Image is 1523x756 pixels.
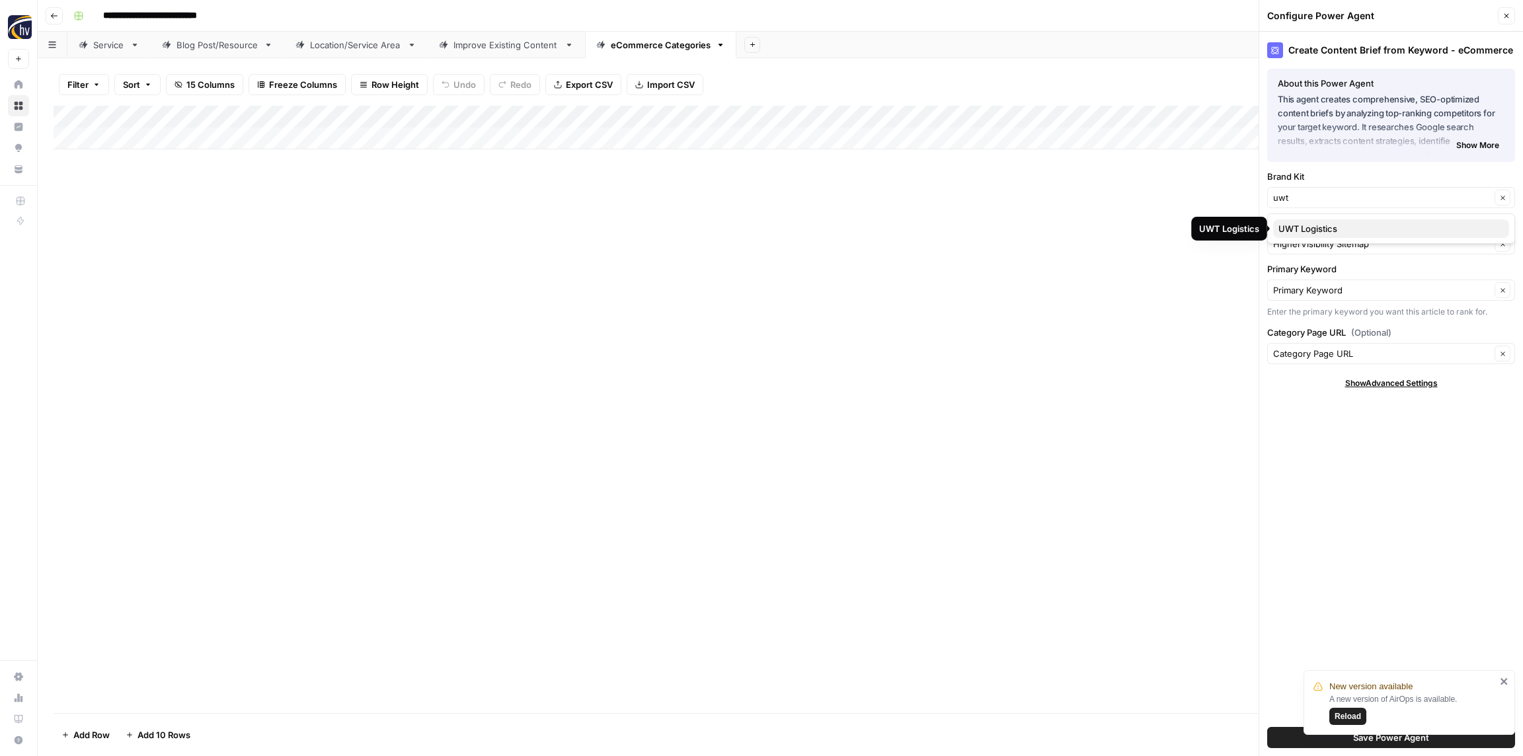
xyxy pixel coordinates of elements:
span: Show Advanced Settings [1345,377,1438,389]
a: Blog Post/Resource [151,32,284,58]
button: Add Row [54,724,118,745]
input: Primary Keyword [1273,283,1491,297]
div: Enter the primary keyword you want this article to rank for. [1267,306,1515,318]
a: Settings [8,666,29,687]
a: Insights [8,116,29,137]
a: Home [8,74,29,95]
a: Opportunities [8,137,29,159]
button: Help + Support [8,730,29,751]
span: Reload [1335,710,1361,722]
span: (Optional) [1351,326,1391,339]
a: Service [67,32,151,58]
span: Undo [453,78,476,91]
div: Location/Service Area [310,38,402,52]
a: Improve Existing Content [428,32,585,58]
input: Category Page URL [1273,347,1491,360]
span: Add Row [73,728,110,741]
input: HigherVisibility Sitemap [1273,237,1491,250]
span: Sort [123,78,140,91]
p: This agent creates comprehensive, SEO-optimized content briefs by analyzing top-ranking competito... [1278,93,1504,149]
span: Show More [1456,139,1499,151]
button: Export CSV [545,74,621,95]
div: Service [93,38,125,52]
input: HigherVisibility [1273,191,1491,204]
button: Row Height [351,74,428,95]
div: Blog Post/Resource [176,38,258,52]
a: Browse [8,95,29,116]
button: Workspace: HigherVisibility [8,11,29,44]
span: Filter [67,78,89,91]
span: Add 10 Rows [137,728,190,741]
label: Primary Keyword [1267,262,1515,276]
a: Location/Service Area [284,32,428,58]
div: Create Content Brief from Keyword - eCommerce [1267,42,1515,58]
span: Export CSV [566,78,613,91]
span: 15 Columns [186,78,235,91]
button: Import CSV [627,74,703,95]
a: Usage [8,687,29,708]
div: A new version of AirOps is available. [1329,693,1496,725]
label: Category Page URL [1267,326,1515,339]
label: Brand Kit [1267,170,1515,183]
span: Redo [510,78,531,91]
button: Add 10 Rows [118,724,198,745]
span: New version available [1329,680,1413,693]
button: Save Power Agent [1267,727,1515,748]
div: eCommerce Categories [611,38,711,52]
div: UWT Logistics [1199,222,1259,235]
button: Reload [1329,708,1366,725]
span: Import CSV [647,78,695,91]
span: UWT Logistics [1278,222,1499,235]
button: close [1500,676,1509,687]
button: Filter [59,74,109,95]
div: About this Power Agent [1278,77,1504,90]
button: Freeze Columns [249,74,346,95]
a: Learning Hub [8,708,29,730]
span: Freeze Columns [269,78,337,91]
div: Improve Existing Content [453,38,559,52]
button: Sort [114,74,161,95]
span: Save Power Agent [1353,731,1429,744]
img: HigherVisibility Logo [8,15,32,39]
button: Show More [1451,137,1504,154]
a: Your Data [8,159,29,180]
span: Row Height [371,78,419,91]
a: eCommerce Categories [585,32,736,58]
button: Redo [490,74,540,95]
button: Undo [433,74,485,95]
button: 15 Columns [166,74,243,95]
